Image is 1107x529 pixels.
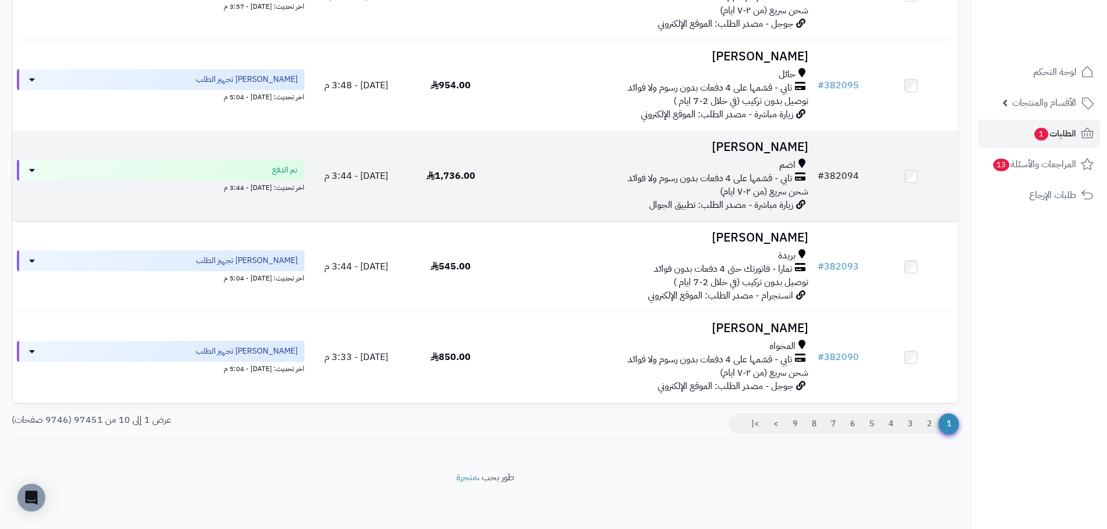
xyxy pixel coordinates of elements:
[720,366,808,380] span: شحن سريع (من ٢-٧ ايام)
[456,470,477,484] a: متجرة
[431,350,471,364] span: 850.00
[17,362,304,374] div: اخر تحديث: [DATE] - 5:04 م
[818,78,859,92] a: #382095
[818,350,859,364] a: #382090
[628,172,792,185] span: تابي - قسّمها على 4 دفعات بدون رسوم ولا فوائد
[843,413,862,434] a: 6
[503,141,808,154] h3: [PERSON_NAME]
[641,107,793,121] span: زيارة مباشرة - مصدر الطلب: الموقع الإلكتروني
[744,413,766,434] a: >|
[769,340,796,353] span: المخواه
[427,169,475,183] span: 1,736.00
[649,198,793,212] span: زيارة مباشرة - مصدر الطلب: تطبيق الجوال
[17,90,304,102] div: اخر تحديث: [DATE] - 5:04 م
[17,484,45,512] div: Open Intercom Messenger
[196,255,298,267] span: [PERSON_NAME] تجهيز الطلب
[785,413,805,434] a: 9
[431,78,471,92] span: 954.00
[978,181,1100,209] a: طلبات الإرجاع
[978,120,1100,147] a: الطلبات1
[900,413,920,434] a: 3
[1033,125,1076,142] span: الطلبات
[324,169,388,183] span: [DATE] - 3:44 م
[673,94,808,108] span: توصيل بدون تركيب (في خلال 2-7 ايام )
[818,169,824,183] span: #
[778,249,796,262] span: بريدة
[938,413,959,434] span: 1
[196,74,298,85] span: [PERSON_NAME] تجهيز الطلب
[766,413,786,434] a: >
[818,169,859,183] a: #382094
[17,271,304,283] div: اخر تحديث: [DATE] - 5:04 م
[779,68,796,81] span: حائل
[1028,31,1096,55] img: logo-2.png
[978,150,1100,178] a: المراجعات والأسئلة13
[658,17,793,31] span: جوجل - مصدر الطلب: الموقع الإلكتروني
[324,260,388,274] span: [DATE] - 3:44 م
[628,81,792,95] span: تابي - قسّمها على 4 دفعات بدون رسوم ولا فوائد
[993,159,1009,171] span: 13
[503,50,808,63] h3: [PERSON_NAME]
[648,289,793,303] span: انستجرام - مصدر الطلب: الموقع الإلكتروني
[1033,64,1076,80] span: لوحة التحكم
[324,350,388,364] span: [DATE] - 3:33 م
[919,413,939,434] a: 2
[720,185,808,199] span: شحن سريع (من ٢-٧ ايام)
[1012,95,1076,111] span: الأقسام والمنتجات
[1029,187,1076,203] span: طلبات الإرجاع
[720,3,808,17] span: شحن سريع (من ٢-٧ ايام)
[992,156,1076,172] span: المراجعات والأسئلة
[3,413,485,427] div: عرض 1 إلى 10 من 97451 (9746 صفحات)
[673,275,808,289] span: توصيل بدون تركيب (في خلال 2-7 ايام )
[978,58,1100,86] a: لوحة التحكم
[862,413,882,434] a: 5
[818,350,824,364] span: #
[17,181,304,193] div: اخر تحديث: [DATE] - 3:44 م
[658,379,793,393] span: جوجل - مصدر الطلب: الموقع الإلكتروني
[324,78,388,92] span: [DATE] - 3:48 م
[804,413,824,434] a: 8
[272,164,298,176] span: تم الدفع
[503,322,808,335] h3: [PERSON_NAME]
[881,413,901,434] a: 4
[818,260,824,274] span: #
[503,231,808,244] h3: [PERSON_NAME]
[1034,128,1048,141] span: 1
[431,260,471,274] span: 545.00
[818,78,824,92] span: #
[823,413,843,434] a: 7
[818,260,859,274] a: #382093
[654,262,792,276] span: تمارا - فاتورتك حتى 4 دفعات بدون فوائد
[779,159,796,172] span: اضم
[628,353,792,366] span: تابي - قسّمها على 4 دفعات بدون رسوم ولا فوائد
[196,346,298,357] span: [PERSON_NAME] تجهيز الطلب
